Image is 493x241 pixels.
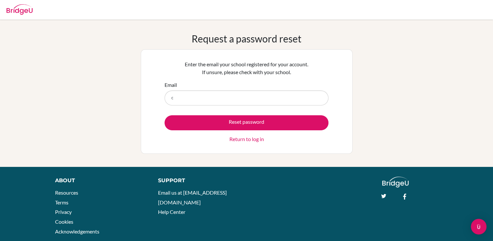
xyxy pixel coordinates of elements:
a: Acknowledgements [55,228,99,234]
a: Terms [55,199,68,205]
h1: Request a password reset [192,33,301,44]
div: About [55,177,143,185]
p: Enter the email your school registered for your account. If unsure, please check with your school. [165,60,328,76]
button: Reset password [165,115,328,130]
div: Open Intercom Messenger [471,219,486,234]
a: Resources [55,189,78,196]
a: Help Center [158,209,185,215]
img: Bridge-U [7,4,33,15]
a: Email us at [EMAIL_ADDRESS][DOMAIN_NAME] [158,189,227,205]
div: Support [158,177,240,185]
label: Email [165,81,177,89]
img: logo_white@2x-f4f0deed5e89b7ecb1c2cc34c3e3d731f90f0f143d5ea2071677605dd97b5244.png [382,177,409,187]
a: Cookies [55,218,73,225]
a: Privacy [55,209,72,215]
a: Return to log in [229,135,264,143]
